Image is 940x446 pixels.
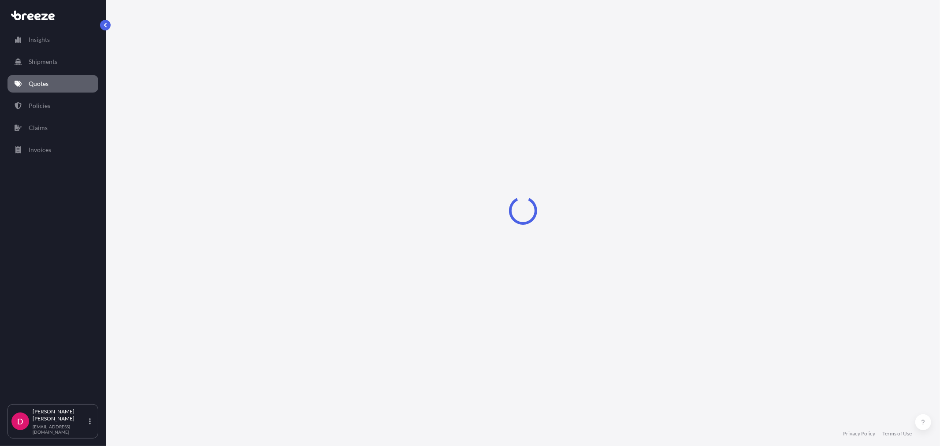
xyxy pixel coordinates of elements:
a: Invoices [7,141,98,159]
a: Shipments [7,53,98,71]
p: Shipments [29,57,57,66]
a: Claims [7,119,98,137]
a: Quotes [7,75,98,93]
p: [EMAIL_ADDRESS][DOMAIN_NAME] [33,424,87,435]
a: Policies [7,97,98,115]
a: Terms of Use [882,430,912,437]
p: Policies [29,101,50,110]
p: Claims [29,123,48,132]
p: Insights [29,35,50,44]
a: Privacy Policy [843,430,875,437]
p: [PERSON_NAME] [PERSON_NAME] [33,408,87,422]
a: Insights [7,31,98,48]
p: Quotes [29,79,48,88]
p: Invoices [29,145,51,154]
span: D [17,417,23,426]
